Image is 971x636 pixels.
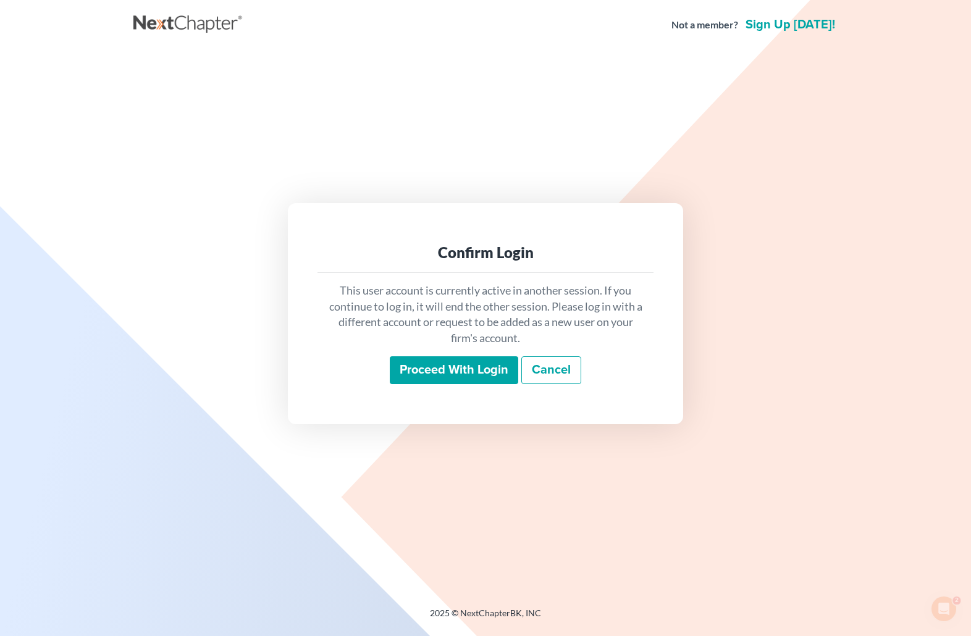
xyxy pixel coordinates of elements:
[743,19,838,31] a: Sign up [DATE]!
[521,356,581,385] a: Cancel
[671,18,738,32] strong: Not a member?
[954,594,964,604] span: 2
[390,356,518,385] input: Proceed with login
[327,283,644,346] p: This user account is currently active in another session. If you continue to log in, it will end ...
[133,607,838,629] div: 2025 © NextChapterBK, INC
[327,243,644,262] div: Confirm Login
[929,594,959,624] iframe: Intercom live chat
